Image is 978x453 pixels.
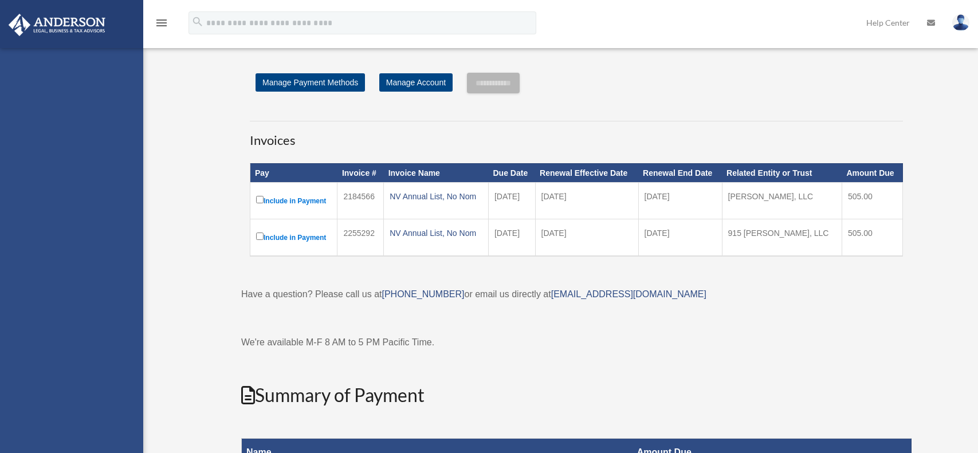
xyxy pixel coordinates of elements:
a: [PHONE_NUMBER] [382,289,464,299]
th: Pay [250,163,337,183]
label: Include in Payment [256,194,331,208]
p: Have a question? Please call us at or email us directly at [241,286,912,302]
th: Due Date [488,163,535,183]
td: [PERSON_NAME], LLC [722,183,842,219]
a: [EMAIL_ADDRESS][DOMAIN_NAME] [551,289,706,299]
td: 2255292 [337,219,384,257]
th: Renewal Effective Date [535,163,638,183]
th: Invoice # [337,163,384,183]
td: [DATE] [488,219,535,257]
td: 505.00 [842,183,902,219]
img: User Pic [952,14,969,31]
th: Renewal End Date [638,163,722,183]
div: NV Annual List, No Nom [390,225,482,241]
td: [DATE] [638,183,722,219]
input: Include in Payment [256,196,264,203]
td: [DATE] [638,219,722,257]
i: search [191,15,204,28]
th: Invoice Name [384,163,489,183]
td: [DATE] [488,183,535,219]
th: Amount Due [842,163,902,183]
td: 915 [PERSON_NAME], LLC [722,219,842,257]
div: NV Annual List, No Nom [390,188,482,204]
h3: Invoices [250,121,903,149]
h2: Summary of Payment [241,383,912,408]
i: menu [155,16,168,30]
td: [DATE] [535,183,638,219]
td: [DATE] [535,219,638,257]
a: Manage Payment Methods [256,73,365,92]
img: Anderson Advisors Platinum Portal [5,14,109,36]
a: menu [155,20,168,30]
a: Manage Account [379,73,453,92]
td: 505.00 [842,219,902,257]
input: Include in Payment [256,233,264,240]
td: 2184566 [337,183,384,219]
p: We're available M-F 8 AM to 5 PM Pacific Time. [241,334,912,350]
label: Include in Payment [256,230,331,245]
th: Related Entity or Trust [722,163,842,183]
